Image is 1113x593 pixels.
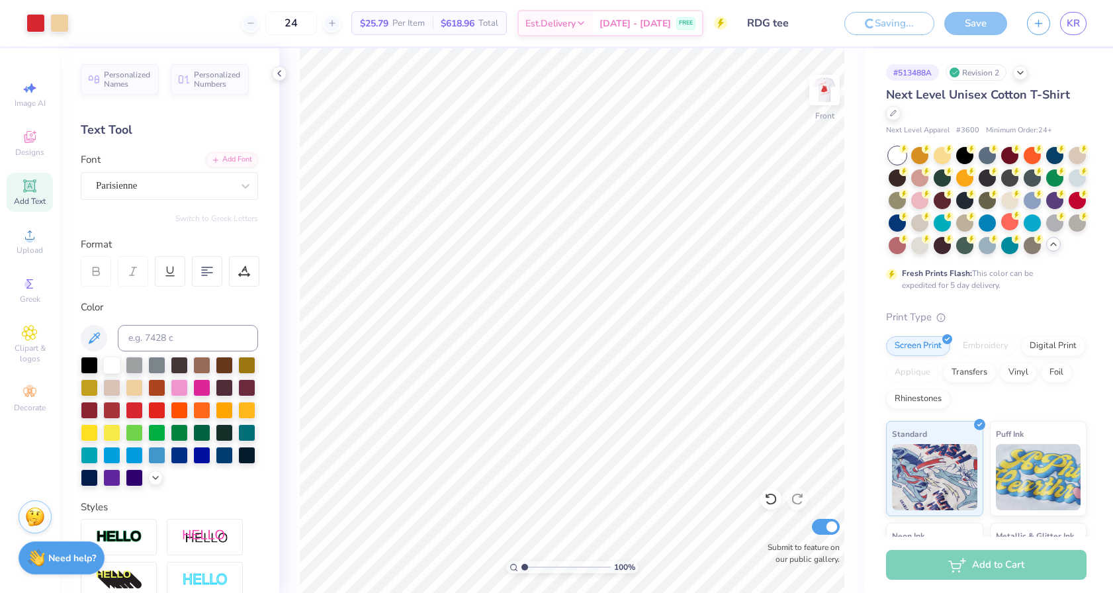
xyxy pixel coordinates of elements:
[7,343,53,364] span: Clipart & logos
[360,17,388,30] span: $25.79
[1021,336,1085,356] div: Digital Print
[986,125,1052,136] span: Minimum Order: 24 +
[265,11,317,35] input: – –
[886,87,1070,103] span: Next Level Unisex Cotton T-Shirt
[194,70,241,89] span: Personalized Numbers
[392,17,425,30] span: Per Item
[600,17,671,30] span: [DATE] - [DATE]
[1067,16,1080,31] span: KR
[996,444,1081,510] img: Puff Ink
[679,19,693,28] span: FREE
[182,529,228,545] img: Shadow
[886,389,950,409] div: Rhinestones
[81,300,258,315] div: Color
[737,10,834,36] input: Untitled Design
[996,427,1024,441] span: Puff Ink
[81,237,259,252] div: Format
[902,267,1065,291] div: This color can be expedited for 5 day delivery.
[1041,363,1072,383] div: Foil
[892,529,924,543] span: Neon Ink
[943,363,996,383] div: Transfers
[1000,363,1037,383] div: Vinyl
[954,336,1017,356] div: Embroidery
[886,336,950,356] div: Screen Print
[815,110,834,122] div: Front
[14,196,46,206] span: Add Text
[15,98,46,109] span: Image AI
[525,17,576,30] span: Est. Delivery
[614,561,635,573] span: 100 %
[886,363,939,383] div: Applique
[886,310,1087,325] div: Print Type
[20,294,40,304] span: Greek
[760,541,840,565] label: Submit to feature on our public gallery.
[175,213,258,224] button: Switch to Greek Letters
[48,552,96,565] strong: Need help?
[206,152,258,167] div: Add Font
[956,125,979,136] span: # 3600
[96,529,142,545] img: Stroke
[946,64,1006,81] div: Revision 2
[81,500,258,515] div: Styles
[14,402,46,413] span: Decorate
[96,570,142,591] img: 3d Illusion
[892,427,927,441] span: Standard
[15,147,44,158] span: Designs
[886,64,939,81] div: # 513488A
[441,17,474,30] span: $618.96
[118,325,258,351] input: e.g. 7428 c
[892,444,977,510] img: Standard
[17,245,43,255] span: Upload
[478,17,498,30] span: Total
[902,268,972,279] strong: Fresh Prints Flash:
[996,529,1074,543] span: Metallic & Glitter Ink
[1060,12,1087,35] a: KR
[104,70,151,89] span: Personalized Names
[811,77,838,103] img: Front
[886,125,950,136] span: Next Level Apparel
[81,152,101,167] label: Font
[182,572,228,588] img: Negative Space
[81,121,258,139] div: Text Tool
